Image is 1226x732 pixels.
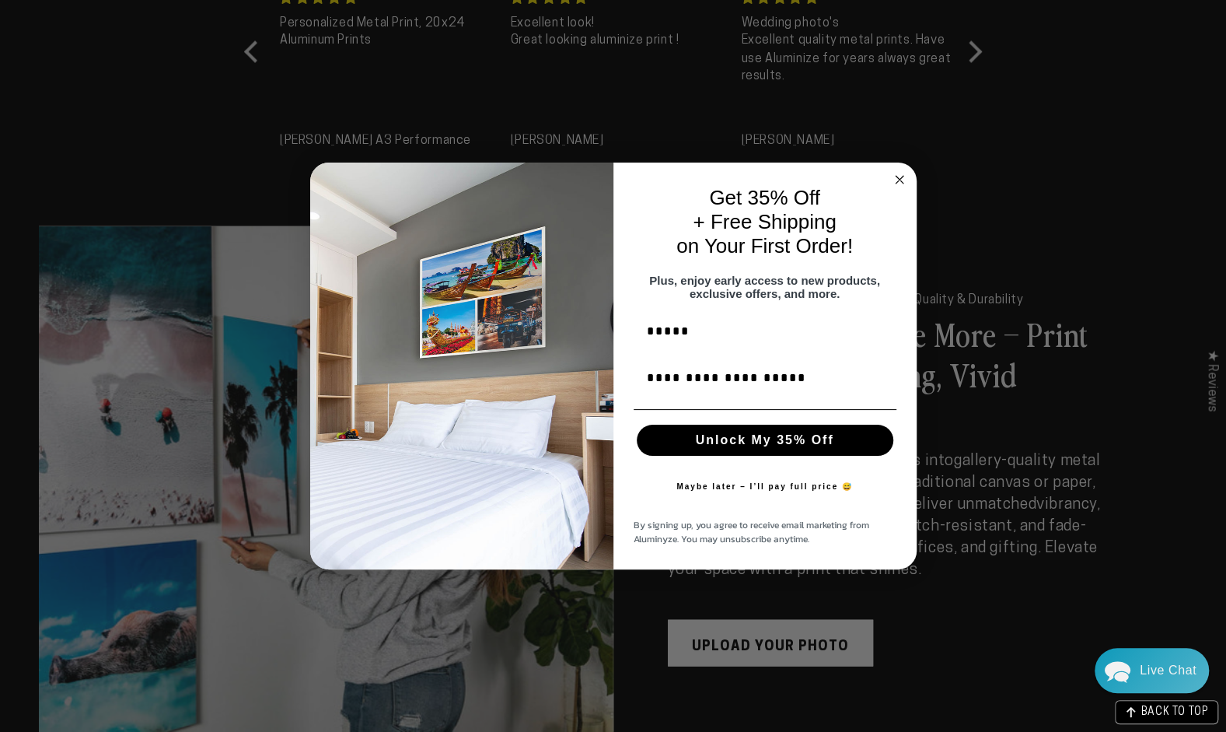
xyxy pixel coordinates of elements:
button: Unlock My 35% Off [637,425,893,456]
div: Chat widget toggle [1095,648,1209,693]
span: By signing up, you agree to receive email marketing from Aluminyze. You may unsubscribe anytime. [634,518,869,546]
button: Maybe later – I’ll pay full price 😅 [669,471,861,503]
span: + Free Shipping [693,210,836,233]
img: underline [634,409,896,410]
button: Close dialog [890,170,909,189]
span: Plus, enjoy early access to new products, exclusive offers, and more. [649,274,880,300]
span: Get 35% Off [709,186,820,209]
span: on Your First Order! [676,234,853,257]
img: 728e4f65-7e6c-44e2-b7d1-0292a396982f.jpeg [310,163,613,570]
div: Contact Us Directly [1140,648,1196,693]
span: BACK TO TOP [1140,707,1208,718]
